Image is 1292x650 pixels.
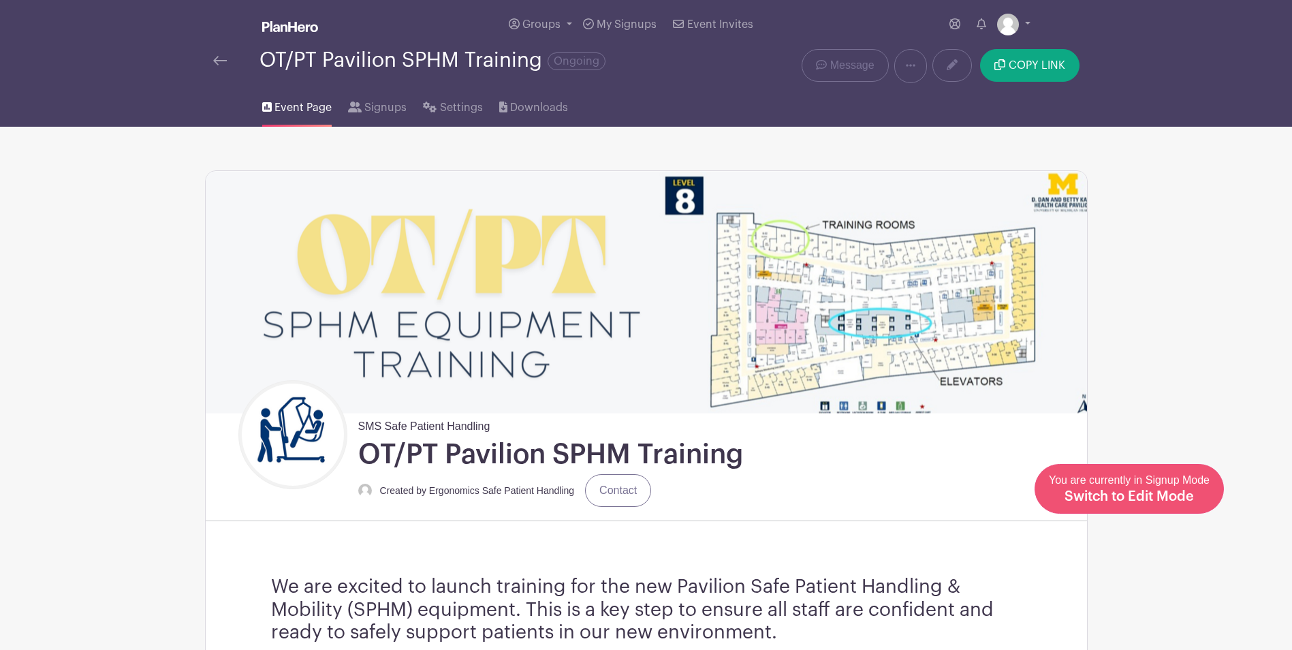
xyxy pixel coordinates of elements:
h3: We are excited to launch training for the new Pavilion Safe Patient Handling & Mobility (SPHM) eq... [271,576,1022,645]
a: You are currently in Signup Mode Switch to Edit Mode [1035,464,1224,514]
img: default-ce2991bfa6775e67f084385cd625a349d9dcbb7a52a09fb2fda1e96e2d18dcdb.png [358,484,372,497]
span: Groups [522,19,561,30]
small: Created by Ergonomics Safe Patient Handling [380,485,575,496]
img: Untitled%20design.png [242,384,344,486]
span: SMS Safe Patient Handling [358,413,490,435]
span: Event Invites [687,19,753,30]
span: You are currently in Signup Mode [1049,474,1210,503]
a: Event Page [262,83,332,127]
div: OT/PT Pavilion SPHM Training [259,49,605,72]
span: Event Page [274,99,332,116]
a: Signups [348,83,407,127]
a: Message [802,49,888,82]
h1: OT/PT Pavilion SPHM Training [358,437,743,471]
img: back-arrow-29a5d9b10d5bd6ae65dc969a981735edf675c4d7a1fe02e03b50dbd4ba3cdb55.svg [213,56,227,65]
span: My Signups [597,19,657,30]
a: Settings [423,83,482,127]
button: COPY LINK [980,49,1079,82]
span: Settings [440,99,483,116]
span: COPY LINK [1009,60,1065,71]
span: Switch to Edit Mode [1065,490,1194,504]
img: logo_white-6c42ec7e38ccf1d336a20a19083b03d10ae64f83f12c07503d8b9e83406b4c7d.svg [262,21,318,32]
a: Contact [585,474,651,507]
span: Message [830,57,875,74]
span: Ongoing [548,52,605,70]
a: Downloads [499,83,568,127]
img: default-ce2991bfa6775e67f084385cd625a349d9dcbb7a52a09fb2fda1e96e2d18dcdb.png [997,14,1019,35]
span: Downloads [510,99,568,116]
span: Signups [364,99,407,116]
img: event_banner_9671.png [206,171,1087,413]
